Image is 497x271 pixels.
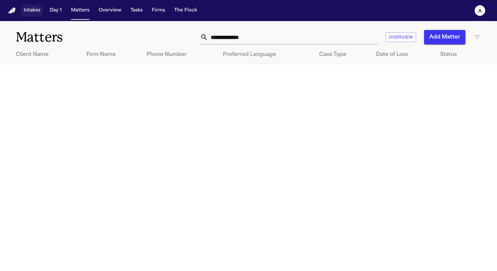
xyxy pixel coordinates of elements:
button: Day 1 [47,5,64,16]
button: Matters [68,5,92,16]
div: Phone Number [147,51,212,59]
button: Tasks [128,5,145,16]
button: Add Matter [424,30,465,44]
button: The Flock [172,5,200,16]
h1: Matters [16,29,146,45]
button: Firms [149,5,168,16]
div: Firm Name [86,51,136,59]
div: Preferred Language [223,51,309,59]
div: Date of Loss [376,51,430,59]
button: Intakes [21,5,43,16]
a: Home [8,8,16,14]
button: Overview [96,5,124,16]
div: Client Name [16,51,76,59]
img: Finch Logo [8,8,16,14]
button: Overview [386,32,416,42]
div: Status [440,51,471,59]
div: Case Type [319,51,365,59]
